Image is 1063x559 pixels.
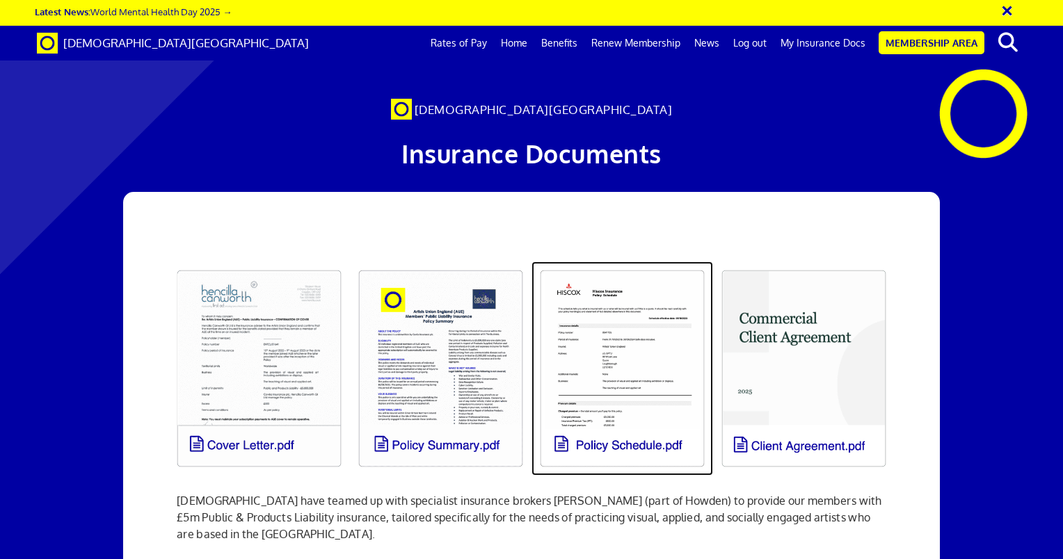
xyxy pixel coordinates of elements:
[987,28,1030,57] button: search
[26,26,319,60] a: Brand [DEMOGRAPHIC_DATA][GEOGRAPHIC_DATA]
[687,26,726,60] a: News
[424,26,494,60] a: Rates of Pay
[401,138,662,169] span: Insurance Documents
[63,35,309,50] span: [DEMOGRAPHIC_DATA][GEOGRAPHIC_DATA]
[177,476,886,542] p: [DEMOGRAPHIC_DATA] have teamed up with specialist insurance brokers [PERSON_NAME] (part of Howden...
[584,26,687,60] a: Renew Membership
[494,26,534,60] a: Home
[35,6,232,17] a: Latest News:World Mental Health Day 2025 →
[774,26,872,60] a: My Insurance Docs
[726,26,774,60] a: Log out
[879,31,984,54] a: Membership Area
[534,26,584,60] a: Benefits
[35,6,90,17] strong: Latest News:
[415,102,673,117] span: [DEMOGRAPHIC_DATA][GEOGRAPHIC_DATA]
